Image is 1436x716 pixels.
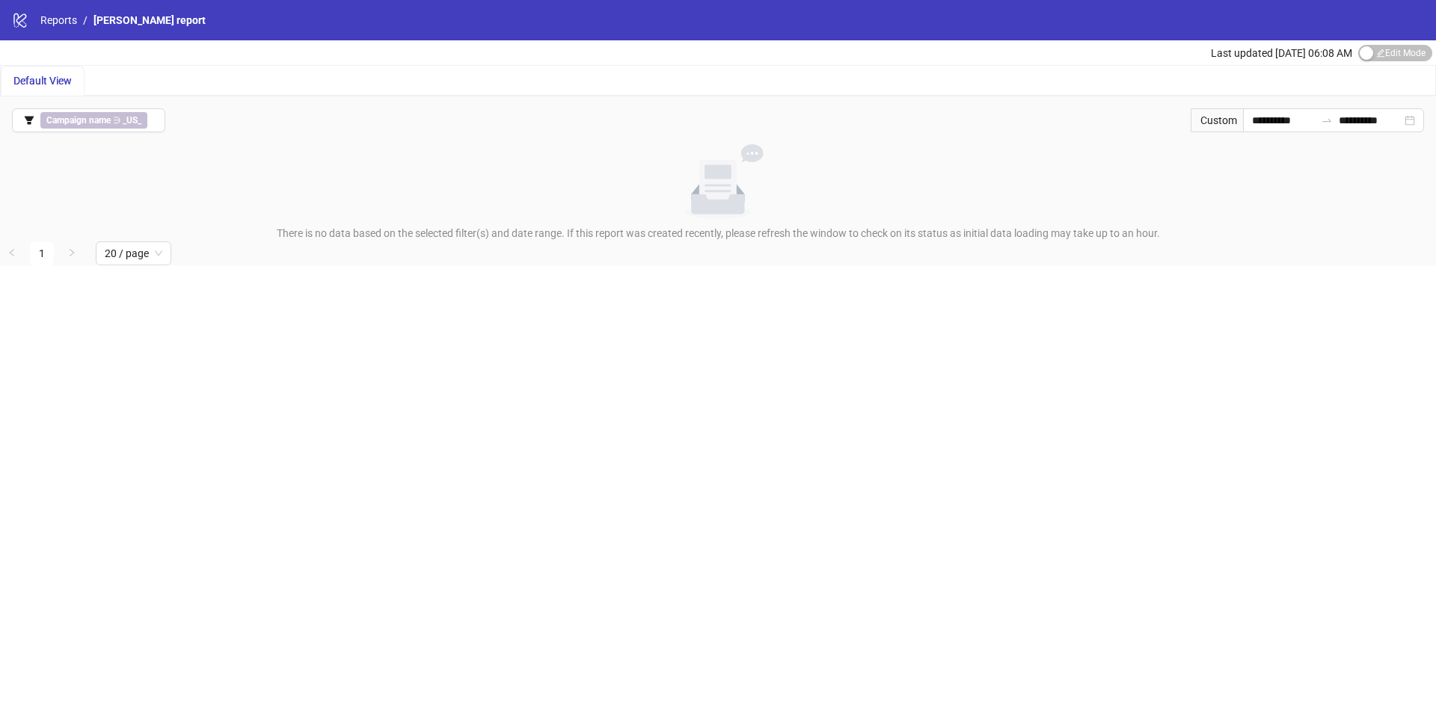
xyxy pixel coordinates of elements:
[6,225,1430,241] div: There is no data based on the selected filter(s) and date range. If this report was created recen...
[1321,114,1333,126] span: to
[83,12,88,28] li: /
[24,115,34,126] span: filter
[46,115,111,126] b: Campaign name
[12,108,165,132] button: Campaign name ∋ _US_
[13,75,72,87] span: Default View
[1211,47,1352,59] span: Last updated [DATE] 06:08 AM
[1321,114,1333,126] span: swap-right
[31,242,53,265] a: 1
[30,241,54,265] li: 1
[123,115,141,126] b: _US_
[60,241,84,265] button: right
[1191,108,1243,132] div: Custom
[60,241,84,265] li: Next Page
[67,248,76,257] span: right
[93,14,206,26] span: [PERSON_NAME] report
[105,242,162,265] span: 20 / page
[37,12,80,28] a: Reports
[7,248,16,257] span: left
[96,241,171,265] div: Page Size
[40,112,147,129] span: ∋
